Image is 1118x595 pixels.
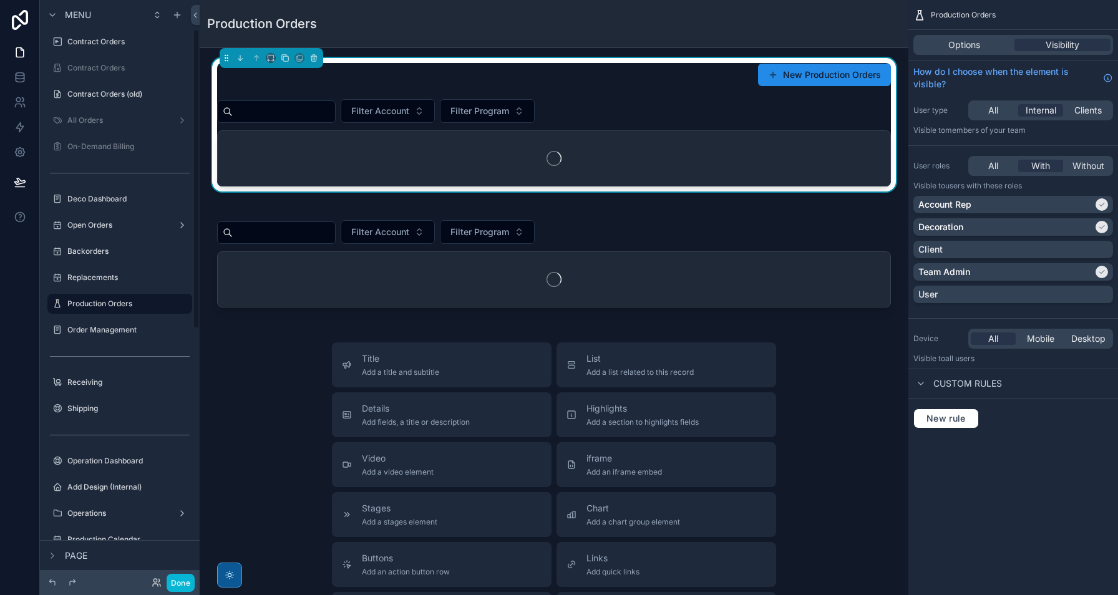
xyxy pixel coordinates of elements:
[948,39,980,51] span: Options
[332,342,552,387] button: TitleAdd a title and subtitle
[1071,332,1106,345] span: Desktop
[557,442,776,487] button: iframeAdd an iframe embed
[933,377,1002,390] span: Custom rules
[67,535,190,544] label: Production Calendar
[913,65,1098,90] span: How do I choose when the element is visible?
[557,392,776,437] button: HighlightsAdd a section to highlights fields
[47,58,192,78] a: Contract Orders
[207,15,317,32] h1: Production Orders
[918,266,970,278] p: Team Admin
[362,552,450,564] span: Buttons
[67,194,190,204] label: Deco Dashboard
[913,354,1113,364] p: Visible to
[47,241,192,261] a: Backorders
[167,574,195,592] button: Done
[918,243,943,256] p: Client
[67,482,190,492] label: Add Design (Internal)
[586,552,639,564] span: Links
[913,181,1113,191] p: Visible to
[47,451,192,471] a: Operation Dashboard
[586,352,694,365] span: List
[47,320,192,340] a: Order Management
[47,399,192,418] a: Shipping
[945,181,1022,190] span: Users with these roles
[1027,332,1054,345] span: Mobile
[67,142,190,152] label: On-Demand Billing
[47,84,192,104] a: Contract Orders (old)
[557,542,776,587] button: LinksAdd quick links
[362,452,434,465] span: Video
[362,402,470,415] span: Details
[586,517,680,527] span: Add a chart group element
[47,32,192,52] a: Contract Orders
[67,325,190,335] label: Order Management
[67,37,190,47] label: Contract Orders
[913,125,1113,135] p: Visible to
[47,110,192,130] a: All Orders
[47,503,192,523] a: Operations
[332,392,552,437] button: DetailsAdd fields, a title or description
[918,198,971,211] p: Account Rep
[586,467,662,477] span: Add an iframe embed
[450,105,509,117] span: Filter Program
[586,452,662,465] span: iframe
[913,65,1113,90] a: How do I choose when the element is visible?
[557,342,776,387] button: ListAdd a list related to this record
[67,299,185,309] label: Production Orders
[1046,39,1079,51] span: Visibility
[913,334,963,344] label: Device
[67,273,190,283] label: Replacements
[67,89,190,99] label: Contract Orders (old)
[918,221,963,233] p: Decoration
[586,402,699,415] span: Highlights
[341,99,435,123] button: Select Button
[67,404,190,414] label: Shipping
[351,105,409,117] span: Filter Account
[47,137,192,157] a: On-Demand Billing
[362,502,437,515] span: Stages
[67,456,190,466] label: Operation Dashboard
[988,332,998,345] span: All
[362,352,439,365] span: Title
[945,125,1026,135] span: Members of your team
[47,268,192,288] a: Replacements
[47,372,192,392] a: Receiving
[362,567,450,577] span: Add an action button row
[586,417,699,427] span: Add a section to highlights fields
[931,10,996,20] span: Production Orders
[1031,160,1050,172] span: With
[586,567,639,577] span: Add quick links
[332,542,552,587] button: ButtonsAdd an action button row
[945,354,975,363] span: all users
[440,99,535,123] button: Select Button
[47,294,192,314] a: Production Orders
[918,288,938,301] p: User
[67,115,172,125] label: All Orders
[362,467,434,477] span: Add a video element
[362,367,439,377] span: Add a title and subtitle
[988,104,998,117] span: All
[332,492,552,537] button: StagesAdd a stages element
[362,417,470,427] span: Add fields, a title or description
[65,9,91,21] span: Menu
[67,508,172,518] label: Operations
[557,492,776,537] button: ChartAdd a chart group element
[47,189,192,209] a: Deco Dashboard
[1074,104,1102,117] span: Clients
[47,215,192,235] a: Open Orders
[65,549,87,562] span: Page
[913,161,963,171] label: User roles
[913,105,963,115] label: User type
[988,160,998,172] span: All
[67,63,190,73] label: Contract Orders
[921,413,971,424] span: New rule
[1072,160,1104,172] span: Without
[67,377,190,387] label: Receiving
[758,64,891,86] button: New Production Orders
[47,530,192,549] a: Production Calendar
[67,246,190,256] label: Backorders
[1026,104,1056,117] span: Internal
[586,502,680,515] span: Chart
[913,409,979,428] button: New rule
